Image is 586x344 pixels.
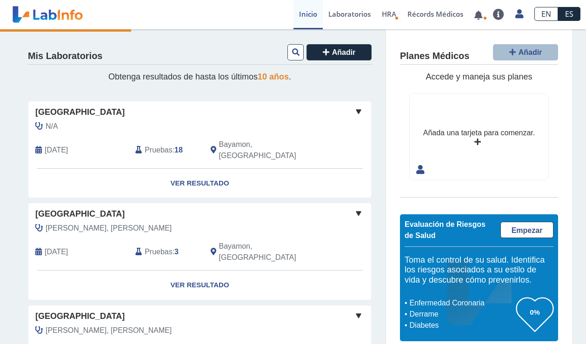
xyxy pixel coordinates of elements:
[534,7,558,21] a: EN
[558,7,580,21] a: ES
[219,241,322,263] span: Bayamon, PR
[35,106,125,119] span: [GEOGRAPHIC_DATA]
[46,325,172,336] span: Cabrera Rodriguez, Pilar
[174,248,179,256] b: 3
[28,271,371,300] a: Ver Resultado
[46,121,58,132] span: N/A
[407,298,516,309] li: Enfermedad Coronaria
[405,255,553,285] h5: Toma el control de su salud. Identifica los riesgos asociados a su estilo de vida y descubre cómo...
[407,309,516,320] li: Derrame
[45,246,68,258] span: 2025-08-09
[519,48,542,56] span: Añadir
[128,241,203,263] div: :
[219,139,322,161] span: Bayamon, PR
[512,226,543,234] span: Empezar
[426,72,532,81] span: Accede y maneja sus planes
[306,44,372,60] button: Añadir
[382,9,396,19] span: HRA
[493,44,558,60] button: Añadir
[28,51,102,62] h4: Mis Laboratorios
[108,72,291,81] span: Obtenga resultados de hasta los últimos .
[145,246,172,258] span: Pruebas
[174,146,183,154] b: 18
[405,220,486,239] span: Evaluación de Riesgos de Salud
[423,127,535,139] div: Añada una tarjeta para comenzar.
[400,51,469,62] h4: Planes Médicos
[28,169,371,198] a: Ver Resultado
[46,223,172,234] span: Cabrera Rodriguez, Pilar
[35,310,125,323] span: [GEOGRAPHIC_DATA]
[407,320,516,331] li: Diabetes
[145,145,172,156] span: Pruebas
[332,48,356,56] span: Añadir
[35,208,125,220] span: [GEOGRAPHIC_DATA]
[128,139,203,161] div: :
[45,145,68,156] span: 2025-09-16
[516,306,553,318] h3: 0%
[258,72,289,81] span: 10 años
[500,222,553,238] a: Empezar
